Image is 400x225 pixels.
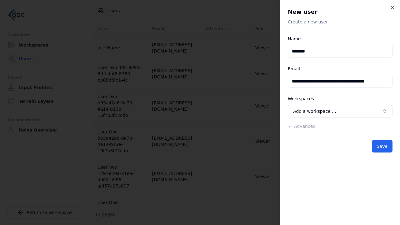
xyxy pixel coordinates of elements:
button: Save [372,140,392,152]
label: Name [288,36,301,41]
span: Advanced [294,124,316,129]
button: Advanced [288,123,316,129]
span: Add a workspace … [293,108,336,114]
p: Create a new user. [288,19,392,25]
label: Workspaces [288,96,314,101]
h2: New user [288,7,392,16]
label: Email [288,66,300,71]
